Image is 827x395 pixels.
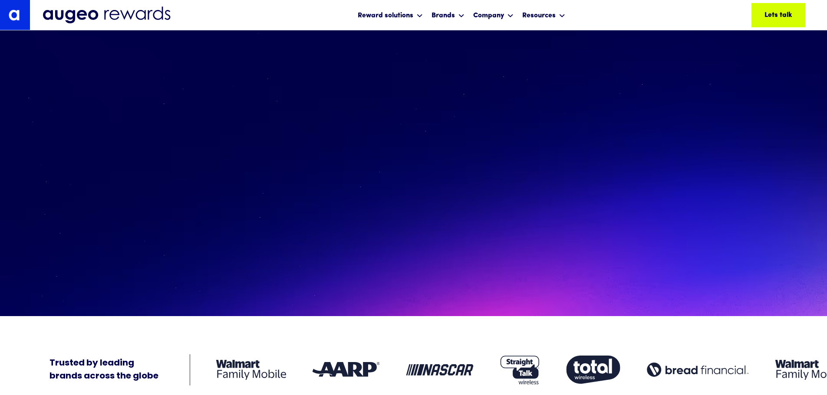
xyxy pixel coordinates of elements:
div: Company [471,3,516,26]
div: Trusted by leading brands across the globe [49,357,158,383]
img: Client logo: Walmart Family Mobile [216,360,286,380]
div: Brands [429,3,467,26]
div: Resources [520,3,567,26]
div: Resources [522,10,556,21]
div: Reward solutions [358,10,413,21]
div: Brands [432,10,455,21]
a: Lets talk [751,3,805,27]
div: Reward solutions [356,3,425,26]
div: Company [473,10,504,21]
